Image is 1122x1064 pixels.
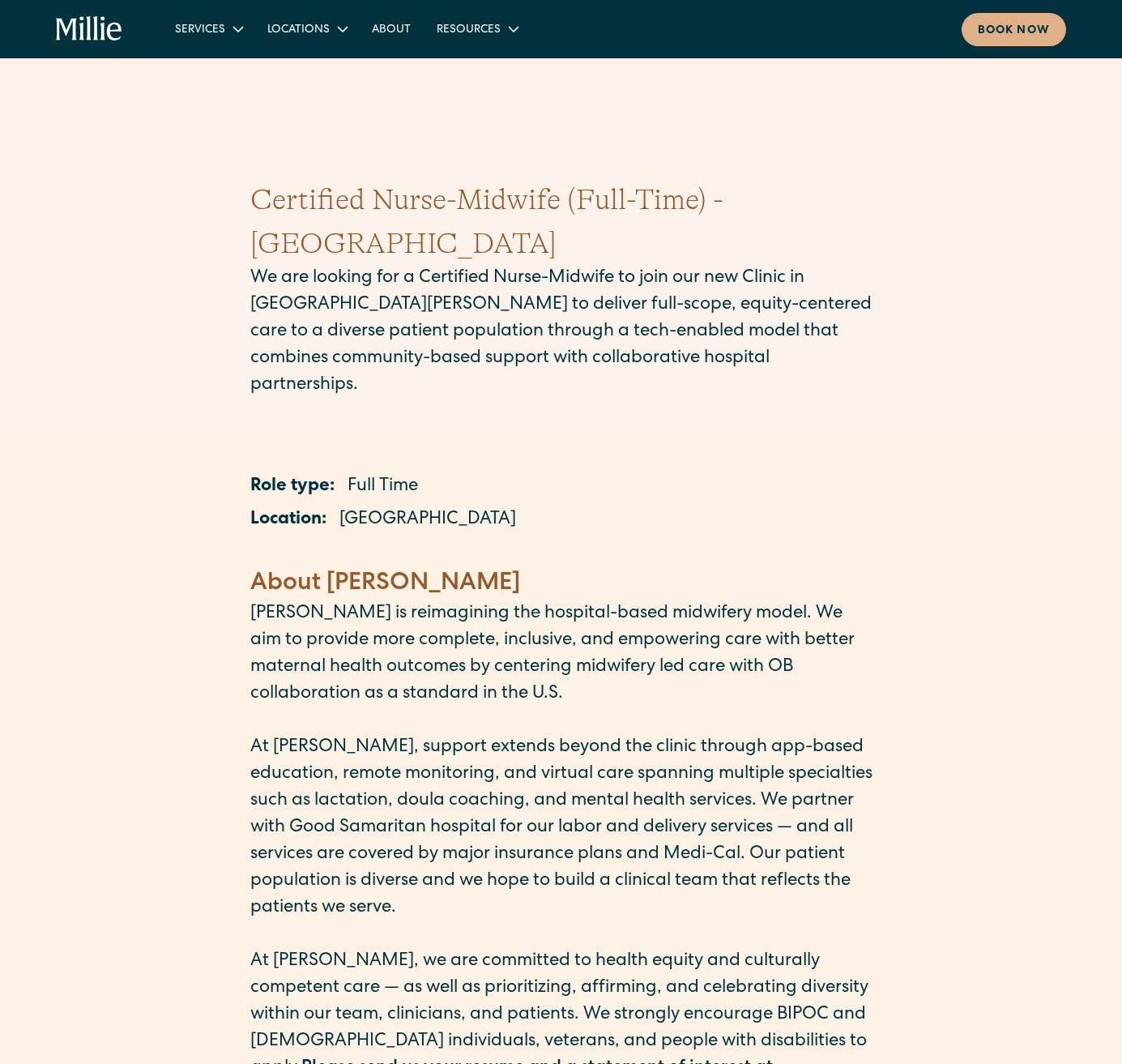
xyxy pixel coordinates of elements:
[250,474,335,501] p: Role type:
[250,708,872,735] p: ‍
[250,735,872,922] p: At [PERSON_NAME], support extends beyond the clinic through app-based education, remote monitorin...
[250,922,872,949] p: ‍
[250,601,872,708] p: [PERSON_NAME] is reimagining the hospital-based midwifery model. We aim to provide more complete,...
[339,507,516,534] p: [GEOGRAPHIC_DATA]
[162,15,254,42] div: Services
[250,541,872,567] p: ‍
[250,507,326,534] p: Location:
[437,22,501,39] div: Resources
[962,13,1066,46] a: Book now
[56,16,122,42] a: home
[175,22,225,39] div: Services
[424,15,530,42] div: Resources
[254,15,359,42] div: Locations
[250,178,872,266] h1: Certified Nurse-Midwife (Full-Time) - [GEOGRAPHIC_DATA]
[978,23,1050,40] div: Book now
[250,266,872,400] p: We are looking for a Certified Nurse-Midwife to join our new Clinic in [GEOGRAPHIC_DATA][PERSON_N...
[348,474,418,501] p: Full Time
[250,572,520,596] strong: About [PERSON_NAME]
[267,22,330,39] div: Locations
[359,15,424,42] a: About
